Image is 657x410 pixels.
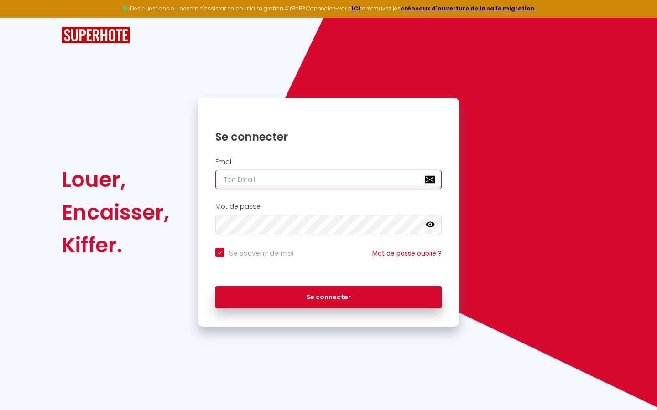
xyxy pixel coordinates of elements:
[372,249,442,258] a: Mot de passe oublié ?
[62,27,130,44] img: SuperHote logo
[215,130,442,144] h1: Se connecter
[62,163,169,196] div: Louer,
[62,229,169,261] div: Kiffer.
[215,286,442,309] button: Se connecter
[215,203,442,210] h2: Mot de passe
[215,170,442,189] input: Ton Email
[352,5,360,12] a: ICI
[62,196,169,229] div: Encaisser,
[7,4,35,31] button: Ouvrir le widget de chat LiveChat
[401,5,535,12] a: créneaux d'ouverture de la salle migration
[215,158,442,166] h2: Email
